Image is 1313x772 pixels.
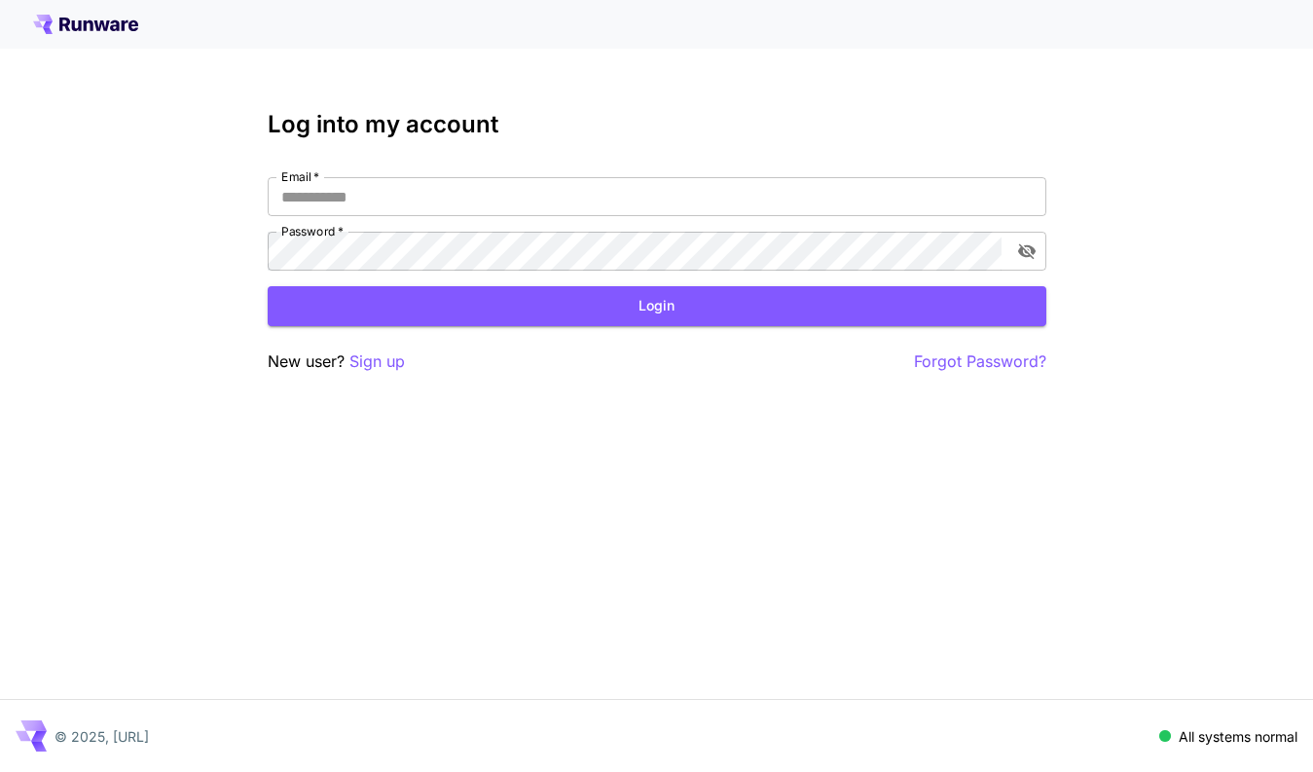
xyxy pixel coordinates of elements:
label: Password [281,223,344,239]
button: Sign up [349,349,405,374]
button: Login [268,286,1046,326]
p: © 2025, [URL] [55,726,149,747]
h3: Log into my account [268,111,1046,138]
button: toggle password visibility [1009,234,1044,269]
p: New user? [268,349,405,374]
label: Email [281,168,319,185]
button: Forgot Password? [914,349,1046,374]
p: All systems normal [1179,726,1297,747]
